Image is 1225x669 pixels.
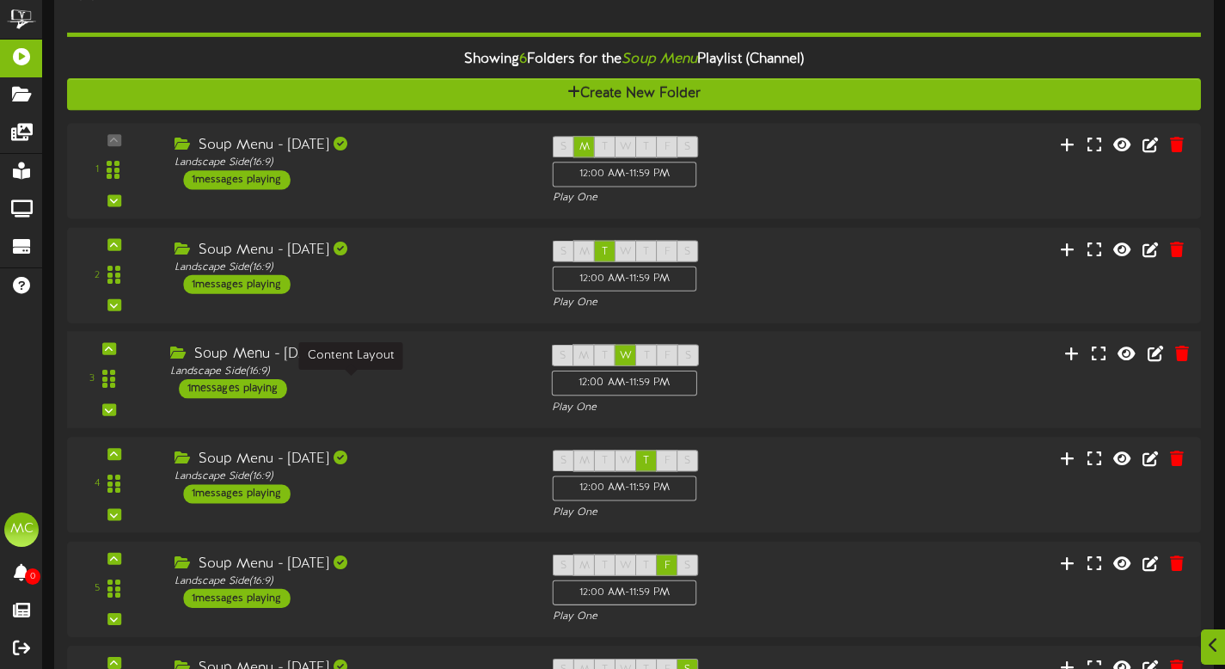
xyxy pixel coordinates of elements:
div: Landscape Side ( 16:9 ) [175,260,527,274]
span: F [665,246,671,258]
span: S [684,560,690,572]
div: Landscape Side ( 16:9 ) [175,156,527,170]
span: M [579,455,590,467]
span: T [602,455,608,467]
div: Soup Menu - [DATE] [175,450,527,470]
div: 12:00 AM - 11:59 PM [553,580,697,605]
span: W [620,246,632,258]
div: 12:00 AM - 11:59 PM [553,162,697,187]
span: T [644,350,650,362]
span: S [560,455,567,467]
div: Play One [553,191,811,206]
div: Landscape Side ( 16:9 ) [175,574,527,588]
span: F [665,141,671,153]
i: Soup Menu [622,52,696,67]
span: S [560,350,566,362]
span: T [643,560,649,572]
div: Play One [552,401,812,415]
button: Create New Folder [67,78,1201,110]
span: T [643,246,649,258]
div: Play One [553,296,811,310]
div: 1 messages playing [183,589,290,608]
span: S [560,560,567,572]
span: S [560,141,567,153]
span: T [643,141,649,153]
div: Soup Menu - [DATE] [175,555,527,574]
span: S [684,141,690,153]
span: M [579,350,589,362]
span: F [665,455,671,467]
span: F [665,560,671,572]
div: 12:00 AM - 11:59 PM [553,476,697,500]
span: T [602,246,608,258]
div: Soup Menu - [DATE] [170,345,526,365]
span: 0 [25,568,40,585]
div: Soup Menu - [DATE] [175,241,527,261]
div: 12:00 AM - 11:59 PM [552,371,697,396]
div: Play One [553,610,811,624]
div: Play One [553,505,811,519]
span: 6 [519,52,527,67]
span: W [620,141,632,153]
span: W [620,350,632,362]
span: S [684,246,690,258]
span: M [579,560,590,572]
span: T [602,350,608,362]
span: M [579,141,590,153]
span: T [602,560,608,572]
div: MC [4,512,39,547]
span: S [560,246,567,258]
div: 1 messages playing [183,170,290,189]
div: 1 messages playing [183,484,290,503]
span: W [620,560,632,572]
span: T [602,141,608,153]
span: S [684,455,690,467]
div: Landscape Side ( 16:9 ) [170,365,526,379]
span: W [620,455,632,467]
div: 12:00 AM - 11:59 PM [553,267,697,292]
span: F [665,350,671,362]
span: S [685,350,691,362]
span: M [579,246,590,258]
div: Landscape Side ( 16:9 ) [175,470,527,484]
div: 1 messages playing [183,275,290,294]
div: Showing Folders for the Playlist (Channel) [54,41,1214,78]
div: Soup Menu - [DATE] [175,136,527,156]
div: 1 messages playing [179,379,287,398]
span: T [643,455,649,467]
